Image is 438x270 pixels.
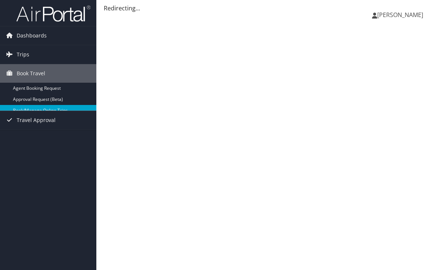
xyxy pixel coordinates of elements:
span: Book Travel [17,64,45,83]
span: Dashboards [17,26,47,45]
span: [PERSON_NAME] [377,11,423,19]
span: Trips [17,45,29,64]
div: Redirecting... [104,4,431,13]
span: Travel Approval [17,111,56,129]
a: [PERSON_NAME] [372,4,431,26]
img: airportal-logo.png [16,5,90,22]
